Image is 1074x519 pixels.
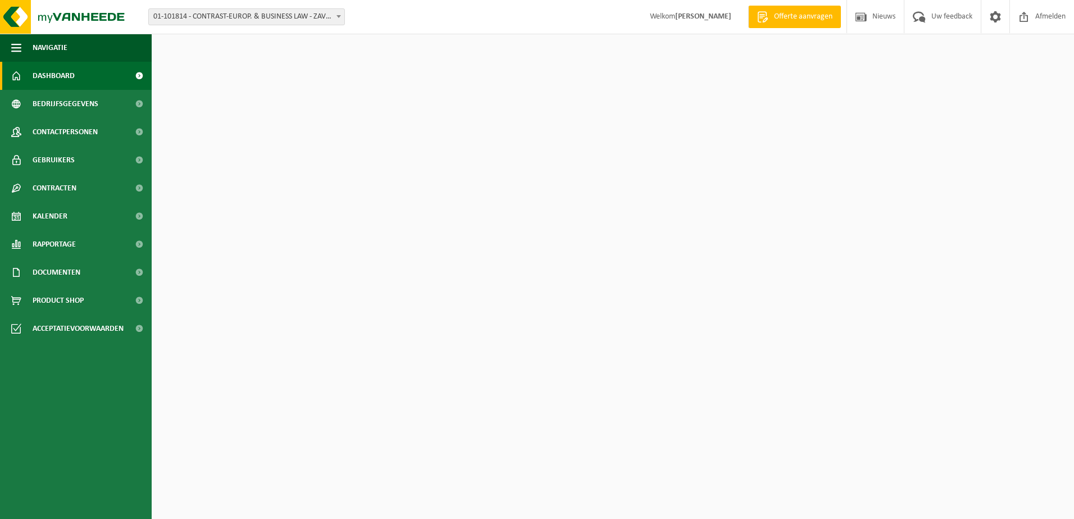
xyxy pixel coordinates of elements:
span: Gebruikers [33,146,75,174]
a: Offerte aanvragen [748,6,841,28]
span: Contactpersonen [33,118,98,146]
span: Acceptatievoorwaarden [33,315,124,343]
span: Bedrijfsgegevens [33,90,98,118]
span: Product Shop [33,286,84,315]
strong: [PERSON_NAME] [675,12,731,21]
span: Dashboard [33,62,75,90]
span: Contracten [33,174,76,202]
span: Documenten [33,258,80,286]
span: Navigatie [33,34,67,62]
span: Offerte aanvragen [771,11,835,22]
span: 01-101814 - CONTRAST-EUROP. & BUSINESS LAW - ZAVENTEM [149,9,344,25]
span: 01-101814 - CONTRAST-EUROP. & BUSINESS LAW - ZAVENTEM [148,8,345,25]
span: Kalender [33,202,67,230]
span: Rapportage [33,230,76,258]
